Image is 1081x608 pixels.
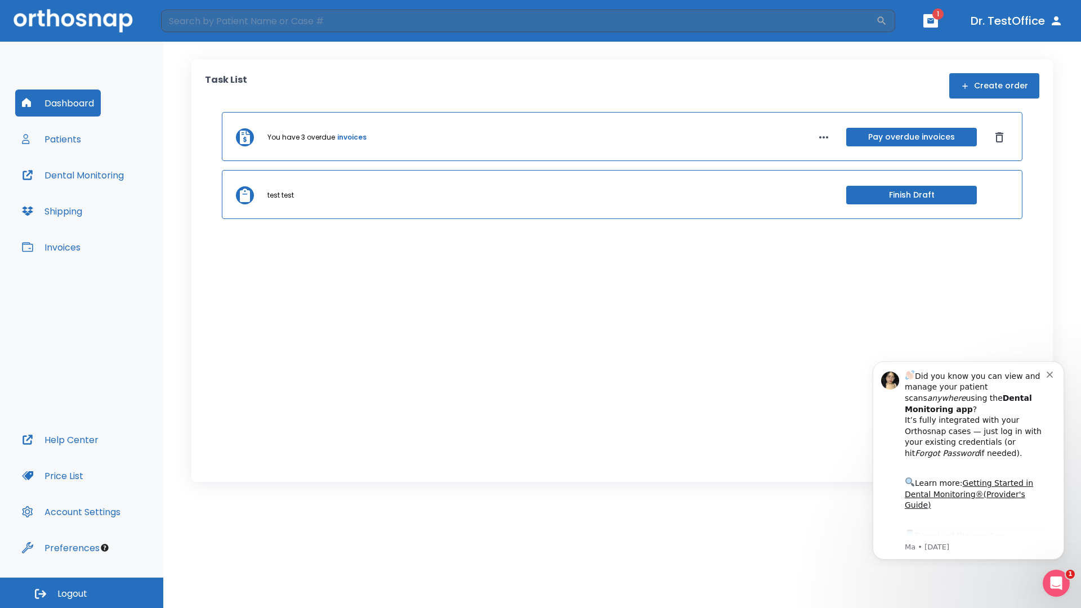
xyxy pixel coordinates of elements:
[49,177,191,234] div: Download the app: | ​ Let us know if you need help getting started!
[932,8,944,20] span: 1
[191,17,200,26] button: Dismiss notification
[15,162,131,189] button: Dental Monitoring
[100,543,110,553] div: Tooltip anchor
[15,426,105,453] button: Help Center
[1066,570,1075,579] span: 1
[49,191,191,201] p: Message from Ma, sent 7w ago
[966,11,1067,31] button: Dr. TestOffice
[15,534,106,561] button: Preferences
[57,588,87,600] span: Logout
[205,73,247,99] p: Task List
[49,180,149,200] a: App Store
[949,73,1039,99] button: Create order
[337,132,367,142] a: invoices
[15,198,89,225] button: Shipping
[846,186,977,204] button: Finish Draft
[14,9,133,32] img: Orthosnap
[267,190,294,200] p: test test
[15,234,87,261] button: Invoices
[856,351,1081,566] iframe: Intercom notifications message
[15,90,101,117] button: Dashboard
[15,498,127,525] button: Account Settings
[846,128,977,146] button: Pay overdue invoices
[161,10,876,32] input: Search by Patient Name or Case #
[990,128,1008,146] button: Dismiss
[267,132,335,142] p: You have 3 overdue
[1043,570,1070,597] iframe: Intercom live chat
[15,126,88,153] button: Patients
[15,462,90,489] button: Price List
